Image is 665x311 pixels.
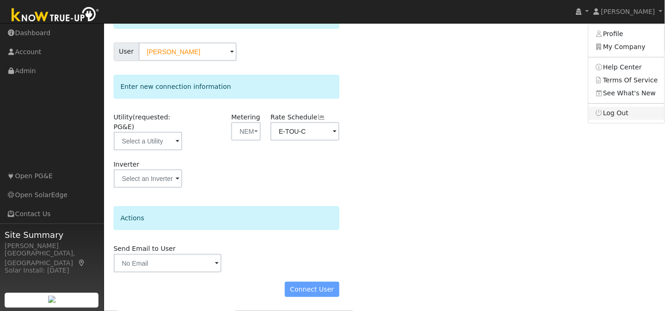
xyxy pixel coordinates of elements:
[114,112,183,132] label: Utility
[589,28,665,41] a: Profile
[5,229,99,241] span: Site Summary
[5,249,99,268] div: [GEOGRAPHIC_DATA], [GEOGRAPHIC_DATA]
[114,160,140,169] label: Inverter
[114,206,339,230] div: Actions
[48,296,55,303] img: retrieve
[114,75,339,99] div: Enter new connection information
[231,122,261,141] button: NEM
[114,43,139,61] span: User
[114,244,176,254] label: Send Email to User
[231,112,260,122] label: Metering
[601,8,655,15] span: [PERSON_NAME]
[78,259,86,267] a: Map
[114,113,171,131] span: (requested: PG&E)
[589,41,665,54] a: My Company
[589,107,665,120] a: Log Out
[7,5,104,26] img: Know True-Up
[589,61,665,74] a: Help Center
[114,254,222,273] input: No Email
[139,43,237,61] input: Select a User
[5,241,99,251] div: [PERSON_NAME]
[589,87,665,100] a: See What's New
[114,132,183,150] input: Select a Utility
[589,74,665,87] a: Terms Of Service
[5,266,99,275] div: Solar Install: [DATE]
[114,169,183,188] input: Select an Inverter
[271,112,326,122] label: Rate Schedule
